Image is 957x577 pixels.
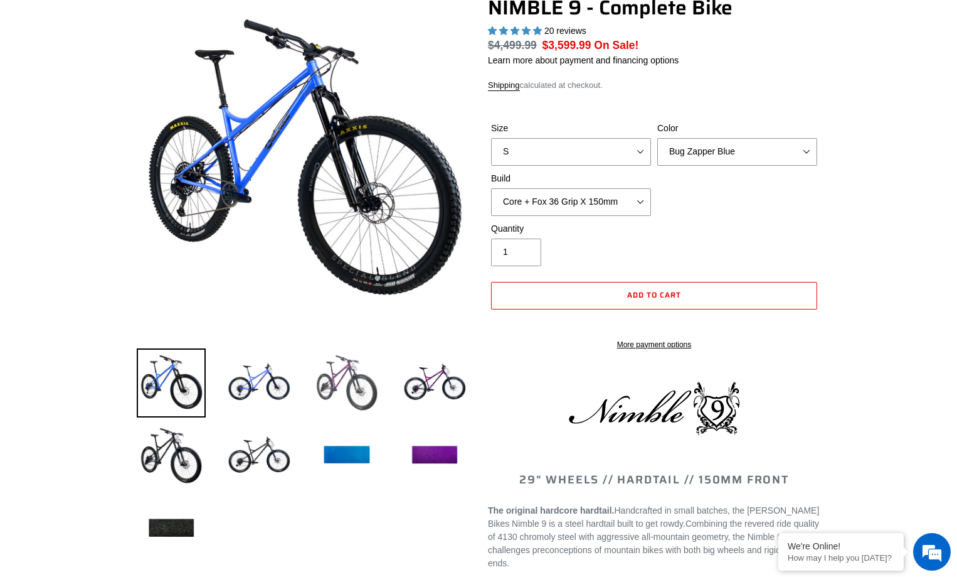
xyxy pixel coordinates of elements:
div: calculated at checkout. [488,79,820,92]
img: Load image into Gallery viewer, NIMBLE 9 - Complete Bike [225,421,293,490]
span: $3,599.99 [542,39,591,51]
span: 4.90 stars [488,26,544,36]
label: Size [491,122,651,135]
strong: The original hardcore hardtail. [488,505,614,515]
span: Handcrafted in small batches, the [PERSON_NAME] Bikes Nimble 9 is a steel hardtail built to get r... [488,505,819,529]
img: Load image into Gallery viewer, NIMBLE 9 - Complete Bike [137,494,206,563]
img: Load image into Gallery viewer, NIMBLE 9 - Complete Bike [312,348,381,418]
a: Shipping [488,80,520,91]
s: $4,499.99 [488,39,537,51]
a: Learn more about payment and financing options [488,55,679,65]
button: Add to cart [491,282,817,310]
label: Quantity [491,222,651,235]
span: On Sale! [594,37,638,53]
a: More payment options [491,339,817,350]
img: Load image into Gallery viewer, NIMBLE 9 - Complete Bike [137,421,206,490]
img: Load image into Gallery viewer, NIMBLE 9 - Complete Bike [312,421,381,490]
label: Color [657,122,817,135]
span: 20 reviews [544,26,586,36]
span: Add to cart [627,289,681,301]
img: Load image into Gallery viewer, NIMBLE 9 - Complete Bike [400,421,469,490]
img: Load image into Gallery viewer, NIMBLE 9 - Complete Bike [225,348,293,418]
span: 29" WHEELS // HARDTAIL // 150MM FRONT [519,471,789,488]
label: Build [491,172,651,185]
img: Load image into Gallery viewer, NIMBLE 9 - Complete Bike [400,348,469,418]
img: Load image into Gallery viewer, NIMBLE 9 - Complete Bike [137,348,206,418]
p: How may I help you today? [788,553,894,563]
div: We're Online! [788,541,894,551]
